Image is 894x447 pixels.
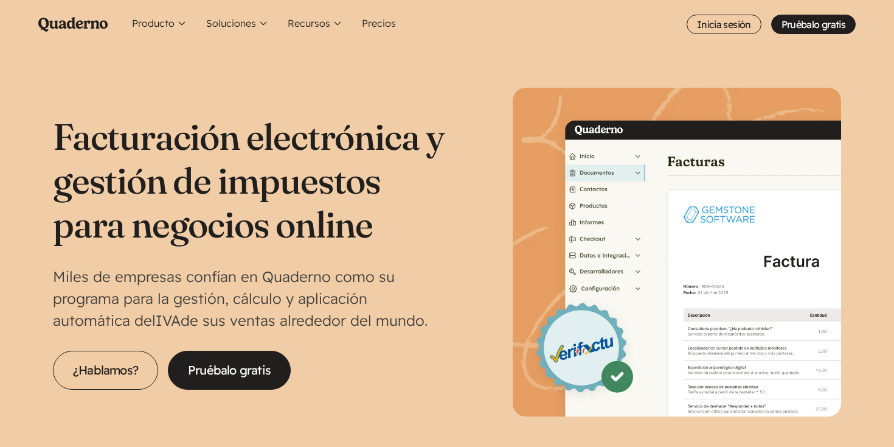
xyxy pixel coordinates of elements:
[771,15,856,34] a: Pruébalo gratis
[53,266,447,331] p: Miles de empresas confían en Quaderno como su programa para la gestión, cálculo y aplicación auto...
[513,88,841,417] img: Interfaz de Quaderno mostrando la página Factura con el distintivo Verifactu
[53,351,158,390] a: ¿Hablamos?
[53,114,447,246] h1: Facturación electrónica y gestión de impuestos para negocios online
[687,15,761,34] a: Inicia sesión
[156,311,181,329] abbr: Impuesto sobre el Valor Añadido
[168,351,291,390] a: Pruébalo gratis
